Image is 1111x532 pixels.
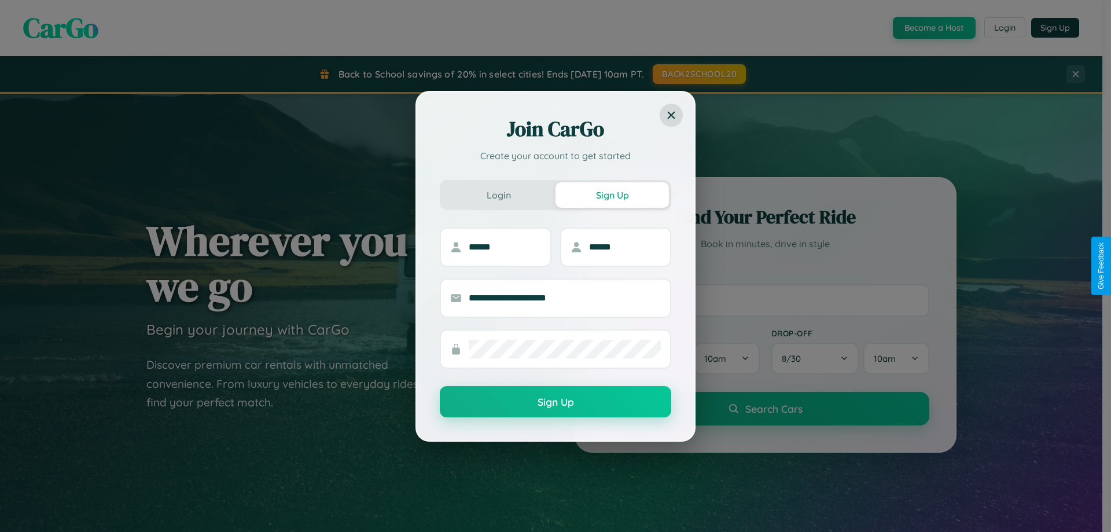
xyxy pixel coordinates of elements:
h2: Join CarGo [440,115,671,143]
button: Sign Up [555,182,669,208]
p: Create your account to get started [440,149,671,163]
div: Give Feedback [1097,243,1105,289]
button: Sign Up [440,386,671,417]
button: Login [442,182,555,208]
